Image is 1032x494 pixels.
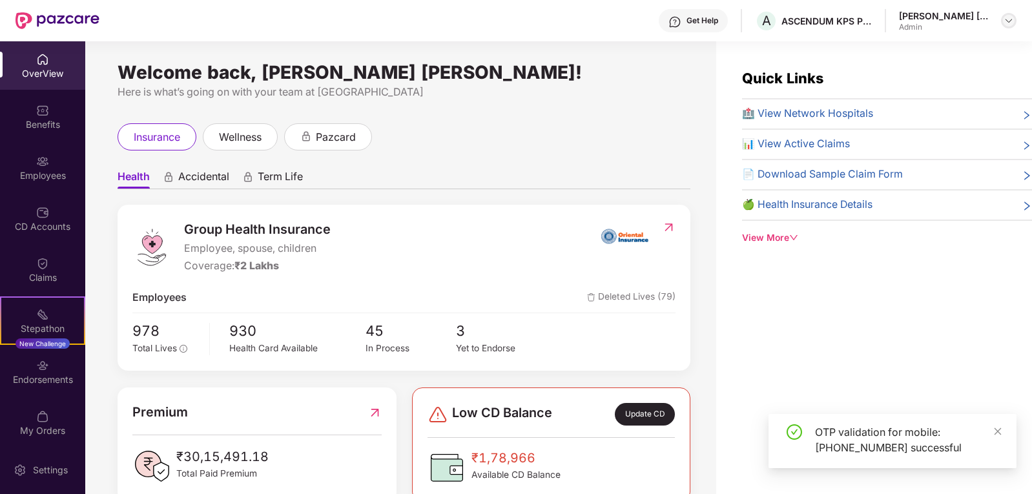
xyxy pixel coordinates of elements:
[229,320,365,342] span: 930
[742,197,872,213] span: 🍏 Health Insurance Details
[184,220,331,240] span: Group Health Insurance
[471,468,561,482] span: Available CD Balance
[242,171,254,183] div: animation
[134,129,180,145] span: insurance
[368,402,382,422] img: RedirectIcon
[36,155,49,168] img: svg+xml;base64,PHN2ZyBpZD0iRW1wbG95ZWVzIiB4bWxucz0iaHR0cDovL3d3dy53My5vcmcvMjAwMC9zdmciIHdpZHRoPS...
[36,359,49,372] img: svg+xml;base64,PHN2ZyBpZD0iRW5kb3JzZW1lbnRzIiB4bWxucz0iaHR0cDovL3d3dy53My5vcmcvMjAwMC9zdmciIHdpZH...
[36,257,49,270] img: svg+xml;base64,PHN2ZyBpZD0iQ2xhaW0iIHhtbG5zPSJodHRwOi8vd3d3LnczLm9yZy8yMDAwL3N2ZyIgd2lkdGg9IjIwIi...
[132,320,200,342] span: 978
[36,104,49,117] img: svg+xml;base64,PHN2ZyBpZD0iQmVuZWZpdHMiIHhtbG5zPSJodHRwOi8vd3d3LnczLm9yZy8yMDAwL3N2ZyIgd2lkdGg9Ij...
[668,15,681,28] img: svg+xml;base64,PHN2ZyBpZD0iSGVscC0zMngzMiIgeG1sbnM9Imh0dHA6Ly93d3cudzMub3JnLzIwMDAvc3ZnIiB3aWR0aD...
[184,241,331,257] span: Employee, spouse, children
[258,170,303,189] span: Term Life
[456,342,546,356] div: Yet to Endorse
[1022,169,1032,183] span: right
[993,427,1002,436] span: close
[36,308,49,321] img: svg+xml;base64,PHN2ZyB4bWxucz0iaHR0cDovL3d3dy53My5vcmcvMjAwMC9zdmciIHdpZHRoPSIyMSIgaGVpZ2h0PSIyMC...
[178,170,229,189] span: Accidental
[787,424,802,440] span: check-circle
[456,320,546,342] span: 3
[366,320,456,342] span: 45
[1022,108,1032,122] span: right
[219,129,262,145] span: wellness
[452,403,552,425] span: Low CD Balance
[132,447,171,486] img: PaidPremiumIcon
[36,206,49,219] img: svg+xml;base64,PHN2ZyBpZD0iQ0RfQWNjb3VudHMiIGRhdGEtbmFtZT0iQ0QgQWNjb3VudHMiIHhtbG5zPSJodHRwOi8vd3...
[36,53,49,66] img: svg+xml;base64,PHN2ZyBpZD0iSG9tZSIgeG1sbnM9Imh0dHA6Ly93d3cudzMub3JnLzIwMDAvc3ZnIiB3aWR0aD0iMjAiIG...
[184,258,331,274] div: Coverage:
[815,424,1001,455] div: OTP validation for mobile: [PHONE_NUMBER] successful
[234,260,279,272] span: ₹2 Lakhs
[742,70,823,87] span: Quick Links
[300,130,312,142] div: animation
[587,293,595,302] img: deleteIcon
[15,338,70,349] div: New Challenge
[781,15,872,27] div: ASCENDUM KPS PRIVATE LIMITED
[789,233,798,242] span: down
[742,136,850,152] span: 📊 View Active Claims
[899,10,989,22] div: [PERSON_NAME] [PERSON_NAME]
[176,467,269,481] span: Total Paid Premium
[163,171,174,183] div: animation
[229,342,365,356] div: Health Card Available
[132,402,188,422] span: Premium
[118,67,690,77] div: Welcome back, [PERSON_NAME] [PERSON_NAME]!
[366,342,456,356] div: In Process
[132,290,187,306] span: Employees
[1004,15,1014,26] img: svg+xml;base64,PHN2ZyBpZD0iRHJvcGRvd24tMzJ4MzIiIHhtbG5zPSJodHRwOi8vd3d3LnczLm9yZy8yMDAwL3N2ZyIgd2...
[1022,200,1032,213] span: right
[471,448,561,468] span: ₹1,78,966
[176,447,269,467] span: ₹30,15,491.18
[15,12,99,29] img: New Pazcare Logo
[662,221,676,234] img: RedirectIcon
[742,167,903,183] span: 📄 Download Sample Claim Form
[742,106,873,122] span: 🏥 View Network Hospitals
[615,403,675,425] div: Update CD
[899,22,989,32] div: Admin
[762,13,771,28] span: A
[36,410,49,423] img: svg+xml;base64,PHN2ZyBpZD0iTXlfT3JkZXJzIiBkYXRhLW5hbWU9Ik15IE9yZGVycyIgeG1sbnM9Imh0dHA6Ly93d3cudz...
[132,343,177,353] span: Total Lives
[132,228,171,267] img: logo
[118,170,150,189] span: Health
[1022,139,1032,152] span: right
[118,84,690,100] div: Here is what’s going on with your team at [GEOGRAPHIC_DATA]
[180,345,187,353] span: info-circle
[1,322,84,335] div: Stepathon
[316,129,356,145] span: pazcard
[428,404,448,425] img: svg+xml;base64,PHN2ZyBpZD0iRGFuZ2VyLTMyeDMyIiB4bWxucz0iaHR0cDovL3d3dy53My5vcmcvMjAwMC9zdmciIHdpZH...
[29,464,72,477] div: Settings
[428,448,466,487] img: CDBalanceIcon
[587,290,676,306] span: Deleted Lives (79)
[742,231,1032,245] div: View More
[601,220,649,252] img: insurerIcon
[686,15,718,26] div: Get Help
[14,464,26,477] img: svg+xml;base64,PHN2ZyBpZD0iU2V0dGluZy0yMHgyMCIgeG1sbnM9Imh0dHA6Ly93d3cudzMub3JnLzIwMDAvc3ZnIiB3aW...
